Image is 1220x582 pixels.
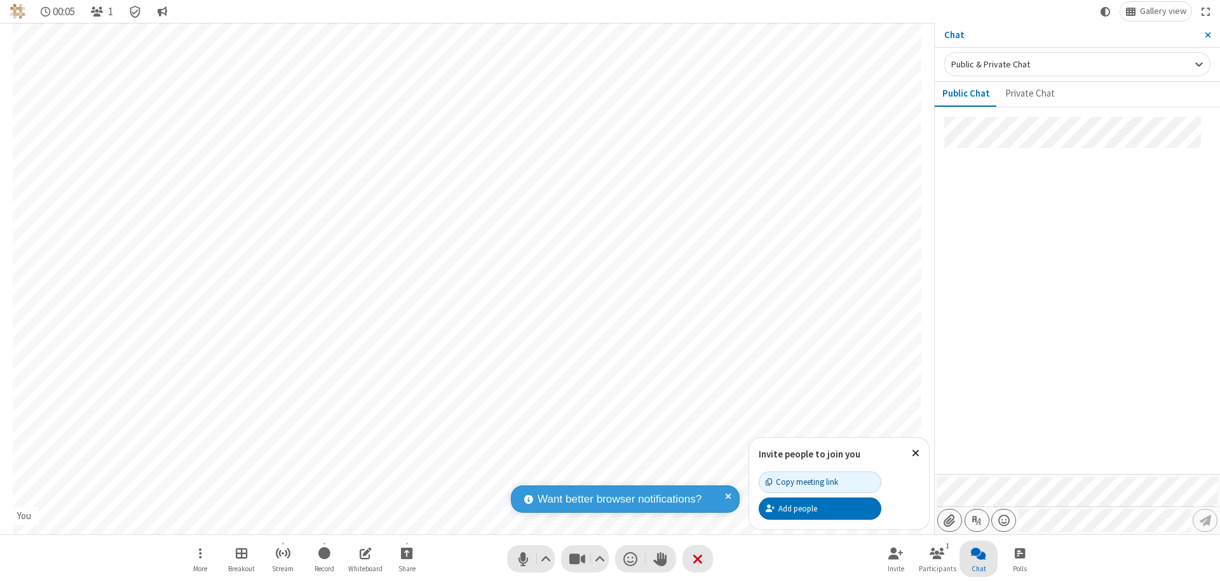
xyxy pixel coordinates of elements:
span: Whiteboard [348,565,383,572]
div: 1 [942,540,953,552]
span: Invite [888,565,904,572]
span: 00:05 [53,6,75,18]
img: QA Selenium DO NOT DELETE OR CHANGE [10,4,25,19]
button: Close sidebar [1195,23,1220,47]
button: Private Chat [998,82,1062,106]
span: More [193,565,207,572]
button: Close chat [959,541,998,577]
label: Invite people to join you [759,448,860,460]
button: Send message [1193,509,1217,532]
span: Participants [919,565,956,572]
button: Copy meeting link [759,471,881,493]
button: Stop video (⌘+Shift+V) [561,545,609,572]
button: Conversation [152,2,172,21]
button: Start sharing [388,541,426,577]
button: Change layout [1120,2,1191,21]
button: Add people [759,497,881,519]
button: Audio settings [538,545,555,572]
span: 1 [108,6,113,18]
span: Want better browser notifications? [538,491,701,508]
button: Start recording [305,541,343,577]
span: Polls [1013,565,1027,572]
button: Manage Breakout Rooms [222,541,261,577]
span: Breakout [228,565,255,572]
button: Using system theme [1095,2,1116,21]
button: Raise hand [646,545,676,572]
span: Gallery view [1140,6,1186,17]
button: Show formatting [965,509,989,532]
button: Public Chat [935,82,998,106]
span: Stream [272,565,294,572]
span: Record [315,565,334,572]
button: Open poll [1001,541,1039,577]
div: Copy meeting link [766,476,838,488]
button: Open participant list [918,541,956,577]
span: Share [398,565,416,572]
span: Public & Private Chat [951,58,1030,70]
button: Close popover [902,438,929,469]
div: Meeting details Encryption enabled [123,2,147,21]
div: You [13,509,36,524]
button: Start streaming [264,541,302,577]
button: Open menu [991,509,1016,532]
p: Chat [944,28,1195,43]
button: End or leave meeting [682,545,713,572]
button: Open menu [181,541,219,577]
div: Timer [36,2,81,21]
button: Mute (⌘+Shift+A) [507,545,555,572]
button: Open shared whiteboard [346,541,384,577]
span: Chat [972,565,986,572]
button: Video setting [592,545,609,572]
button: Open participant list [85,2,118,21]
button: Fullscreen [1196,2,1216,21]
button: Invite participants (⌘+Shift+I) [877,541,915,577]
button: Send a reaction [615,545,646,572]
